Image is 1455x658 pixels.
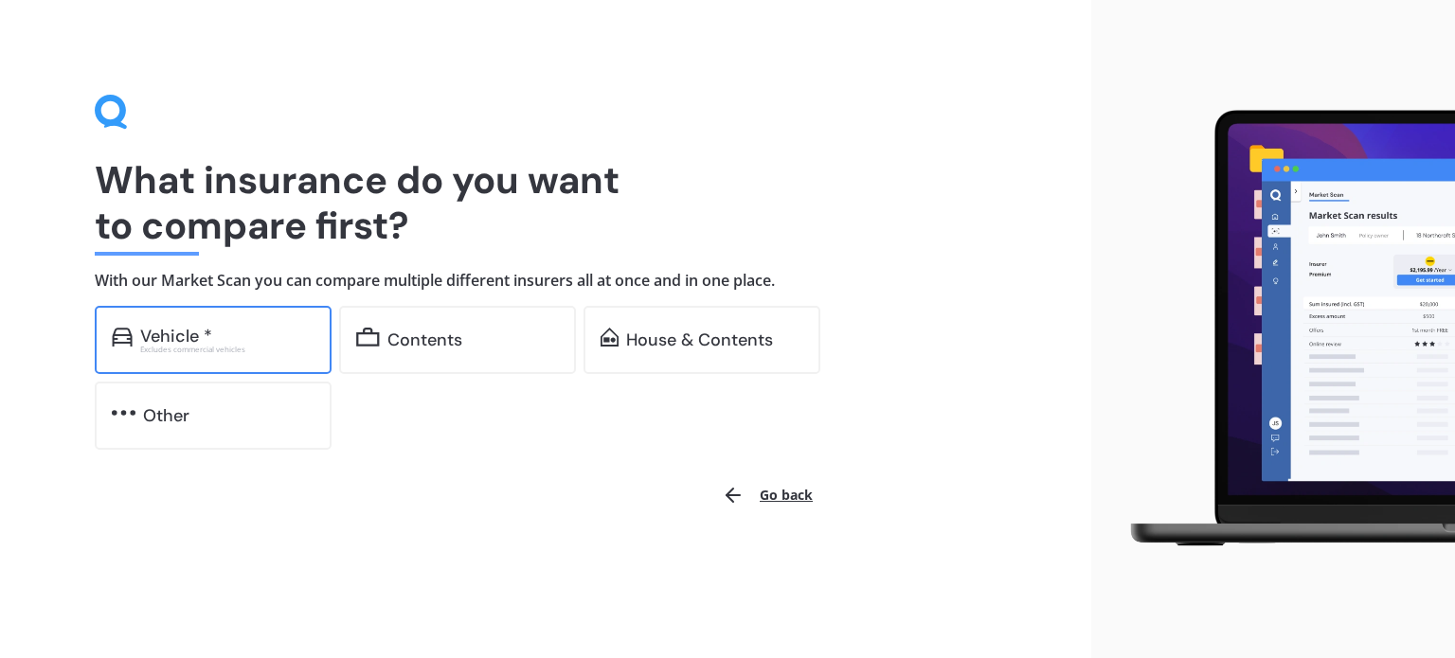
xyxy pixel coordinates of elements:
div: Other [143,406,189,425]
img: content.01f40a52572271636b6f.svg [356,328,380,347]
button: Go back [710,472,824,518]
div: Excludes commercial vehicles [140,346,314,353]
img: car.f15378c7a67c060ca3f3.svg [112,328,133,347]
div: Contents [387,330,462,349]
img: laptop.webp [1106,100,1455,558]
img: home-and-contents.b802091223b8502ef2dd.svg [601,328,619,347]
h1: What insurance do you want to compare first? [95,157,997,248]
h4: With our Market Scan you can compare multiple different insurers all at once and in one place. [95,271,997,291]
img: other.81dba5aafe580aa69f38.svg [112,403,135,422]
div: Vehicle * [140,327,212,346]
div: House & Contents [626,330,773,349]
